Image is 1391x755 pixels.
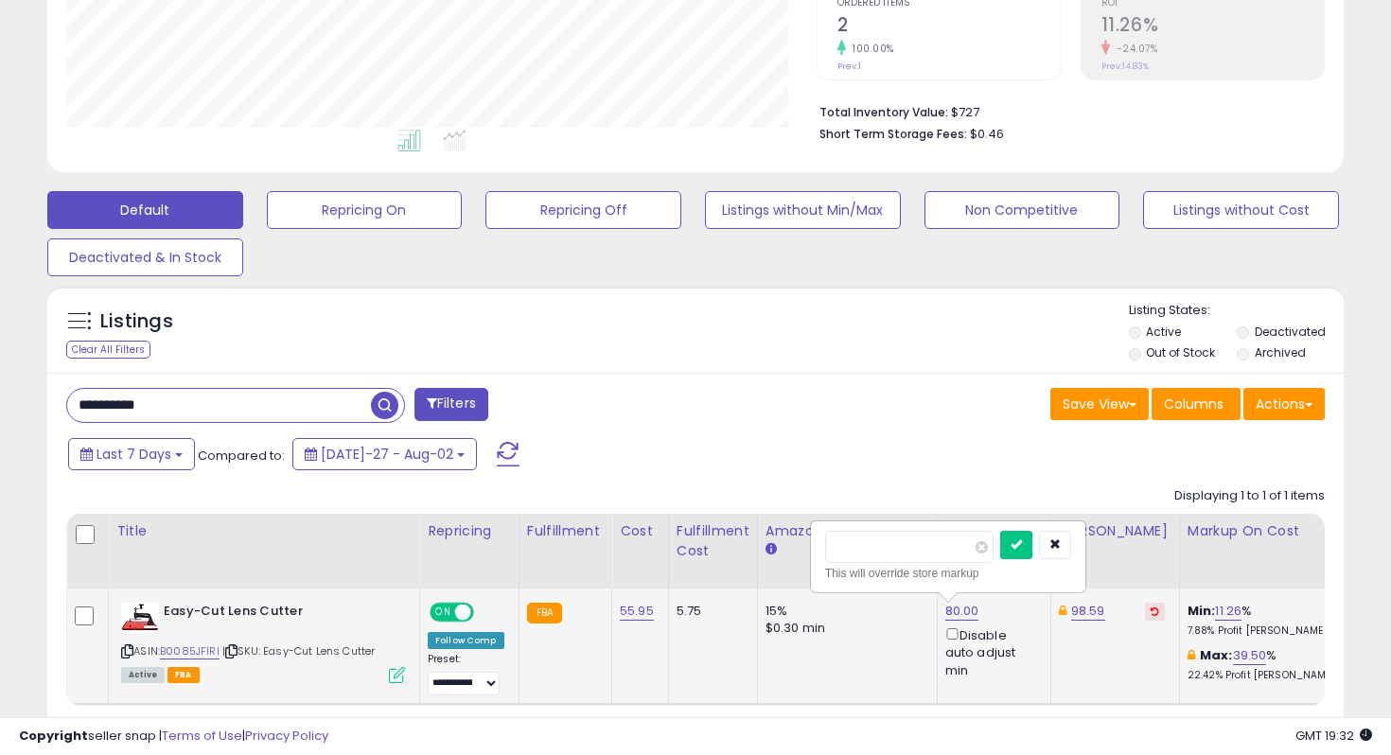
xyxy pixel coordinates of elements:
div: Preset: [428,653,504,695]
h2: 11.26% [1101,14,1324,40]
div: Amazon Fees [766,521,929,541]
a: 55.95 [620,602,654,621]
small: Prev: 14.83% [1101,61,1149,72]
button: Default [47,191,243,229]
button: Filters [414,388,488,421]
label: Deactivated [1255,324,1326,340]
span: ON [431,605,455,621]
span: Compared to: [198,447,285,465]
button: Deactivated & In Stock [47,238,243,276]
p: 22.42% Profit [PERSON_NAME] [1188,669,1345,682]
small: Prev: 1 [837,61,861,72]
div: Follow Comp [428,632,504,649]
small: Amazon Fees. [766,541,777,558]
p: Listing States: [1129,302,1345,320]
span: 2025-08-10 19:32 GMT [1295,727,1372,745]
button: Listings without Cost [1143,191,1339,229]
div: [PERSON_NAME] [1059,521,1171,541]
button: Last 7 Days [68,438,195,470]
div: Clear All Filters [66,341,150,359]
div: 15% [766,603,923,620]
button: Repricing On [267,191,463,229]
a: 11.26 [1215,602,1241,621]
a: 39.50 [1233,646,1267,665]
button: Non Competitive [924,191,1120,229]
a: 98.59 [1071,602,1105,621]
h5: Listings [100,308,173,335]
button: [DATE]-27 - Aug-02 [292,438,477,470]
span: OFF [471,605,502,621]
span: FBA [167,667,200,683]
div: seller snap | | [19,728,328,746]
b: Min: [1188,602,1216,620]
a: 80.00 [945,602,979,621]
h2: 2 [837,14,1060,40]
a: Terms of Use [162,727,242,745]
div: Repricing [428,521,511,541]
div: Title [116,521,412,541]
div: ASIN: [121,603,405,681]
span: All listings currently available for purchase on Amazon [121,667,165,683]
button: Listings without Min/Max [705,191,901,229]
div: $0.30 min [766,620,923,637]
div: % [1188,603,1345,638]
b: Short Term Storage Fees: [819,126,967,142]
label: Archived [1255,344,1306,360]
div: Markup on Cost [1188,521,1351,541]
div: Cost [620,521,660,541]
span: Last 7 Days [97,445,171,464]
div: Disable auto adjust min [945,624,1036,679]
div: Displaying 1 to 1 of 1 items [1174,487,1325,505]
small: -24.07% [1110,42,1158,56]
small: FBA [527,603,562,623]
span: Columns [1164,395,1224,413]
label: Active [1146,324,1181,340]
b: Easy-Cut Lens Cutter [164,603,394,625]
button: Columns [1152,388,1241,420]
div: % [1188,647,1345,682]
label: Out of Stock [1146,344,1215,360]
b: Total Inventory Value: [819,104,948,120]
button: Repricing Off [485,191,681,229]
b: Max: [1200,646,1233,664]
span: [DATE]-27 - Aug-02 [321,445,453,464]
p: 7.88% Profit [PERSON_NAME] [1188,624,1345,638]
div: 5.75 [677,603,743,620]
span: $0.46 [970,125,1004,143]
li: $727 [819,99,1311,122]
div: Fulfillment [527,521,604,541]
th: The percentage added to the cost of goods (COGS) that forms the calculator for Min & Max prices. [1179,514,1359,588]
a: B0085JFIRI [160,643,220,659]
div: Fulfillment Cost [677,521,749,561]
small: 100.00% [846,42,894,56]
a: Privacy Policy [245,727,328,745]
img: 41ddZ7rKJ9L._SL40_.jpg [121,603,159,633]
button: Save View [1050,388,1149,420]
span: | SKU: Easy-Cut Lens Cutter [222,643,376,658]
button: Actions [1243,388,1325,420]
strong: Copyright [19,727,88,745]
div: This will override store markup [825,564,1071,583]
